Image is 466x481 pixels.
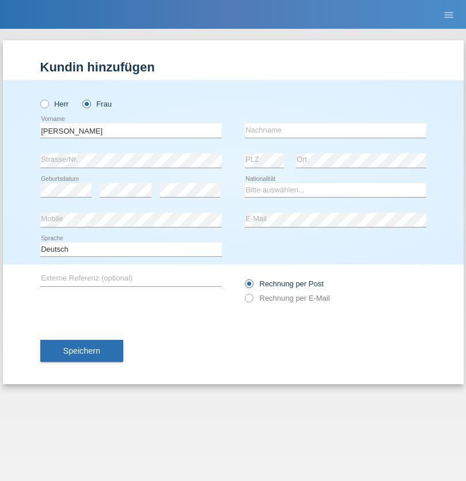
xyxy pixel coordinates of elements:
[437,11,460,18] a: menu
[40,340,123,362] button: Speichern
[63,346,100,355] span: Speichern
[82,100,90,107] input: Frau
[245,294,330,302] label: Rechnung per E-Mail
[245,279,324,288] label: Rechnung per Post
[40,100,69,108] label: Herr
[40,100,48,107] input: Herr
[82,100,112,108] label: Frau
[245,294,252,308] input: Rechnung per E-Mail
[443,9,454,21] i: menu
[245,279,252,294] input: Rechnung per Post
[40,60,426,74] h1: Kundin hinzufügen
